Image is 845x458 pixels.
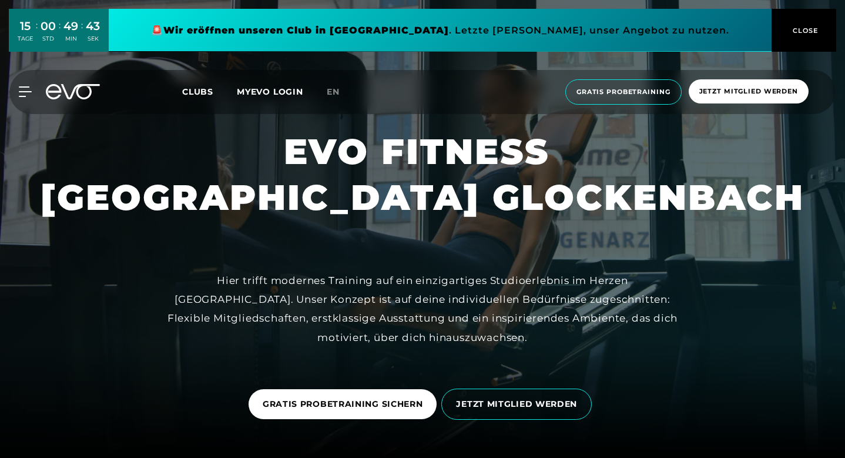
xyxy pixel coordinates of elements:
a: en [327,85,354,99]
div: 15 [18,18,33,35]
div: SEK [86,35,100,43]
a: MYEVO LOGIN [237,86,303,97]
span: GRATIS PROBETRAINING SICHERN [263,398,423,410]
div: MIN [63,35,78,43]
span: JETZT MITGLIED WERDEN [456,398,577,410]
div: 00 [41,18,56,35]
span: Jetzt Mitglied werden [699,86,798,96]
span: Gratis Probetraining [576,87,670,97]
span: Clubs [182,86,213,97]
div: : [36,19,38,50]
div: : [59,19,61,50]
div: 49 [63,18,78,35]
div: Hier trifft modernes Training auf ein einzigartiges Studioerlebnis im Herzen [GEOGRAPHIC_DATA]. U... [158,271,687,347]
span: en [327,86,340,97]
a: JETZT MITGLIED WERDEN [441,380,596,429]
h1: EVO FITNESS [GEOGRAPHIC_DATA] GLOCKENBACH [41,129,804,220]
div: TAGE [18,35,33,43]
a: Gratis Probetraining [562,79,685,105]
a: Clubs [182,86,237,97]
button: CLOSE [772,9,836,52]
div: : [81,19,83,50]
a: Jetzt Mitglied werden [685,79,812,105]
div: 43 [86,18,100,35]
a: GRATIS PROBETRAINING SICHERN [249,380,442,428]
div: STD [41,35,56,43]
span: CLOSE [790,25,819,36]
